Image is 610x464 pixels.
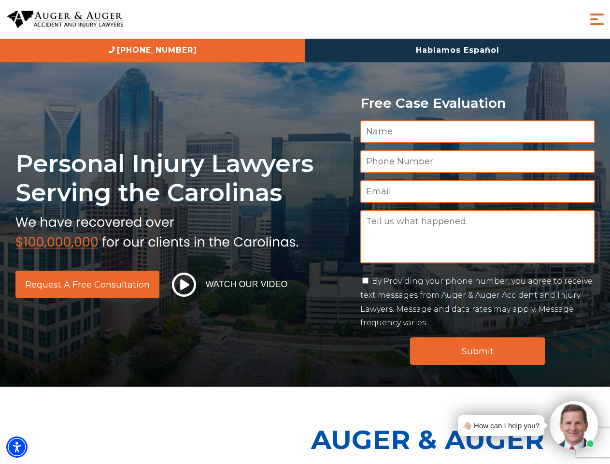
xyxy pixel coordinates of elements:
[360,96,595,111] p: Free Case Evaluation
[360,120,595,143] input: Name
[15,149,349,207] h1: Personal Injury Lawyers Serving the Carolinas
[550,401,598,449] img: Intaker widget Avatar
[15,271,159,298] a: Request a Free Consultation
[6,436,28,458] div: Accessibility Menu
[360,180,595,203] input: Email
[410,337,545,365] input: Submit
[311,416,605,464] p: Auger & Auger
[360,276,593,327] label: By Providing your phone number, you agree to receive text messages from Auger & Auger Accident an...
[463,419,539,432] div: 👋🏼 How can I help you?
[25,280,150,289] span: Request a Free Consultation
[7,11,123,29] img: Auger & Auger Accident and Injury Lawyers Logo
[360,150,595,173] input: Phone Number
[587,10,607,29] button: Menu
[169,272,291,297] button: Watch Our Video
[15,212,298,249] img: sub text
